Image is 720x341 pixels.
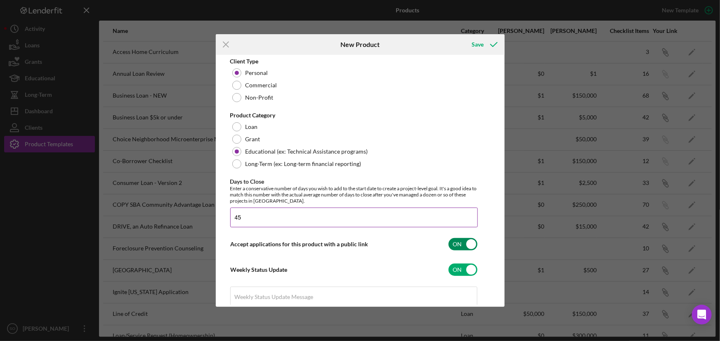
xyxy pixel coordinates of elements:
label: Weekly Status Update Message [235,294,314,300]
label: Educational (ex: Technical Assistance programs) [246,148,368,155]
label: Personal [246,70,268,76]
div: Client Type [230,58,478,65]
div: Enter a conservative number of days you wish to add to the start date to create a project-level g... [230,185,478,204]
label: Non-Profit [246,94,274,101]
h6: New Product [340,41,380,48]
div: Save [472,36,484,53]
div: Product Category [230,112,478,119]
label: Days to Close [230,178,264,185]
label: Weekly Status Update [231,266,288,273]
div: Open Intercom Messenger [692,305,712,325]
label: Commercial [246,82,277,89]
label: Grant [246,136,260,142]
label: Accept applications for this product with a public link [231,241,368,248]
button: Save [463,36,504,53]
label: Loan [246,124,258,130]
label: Long-Term (ex: Long-term financial reporting) [246,161,361,167]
